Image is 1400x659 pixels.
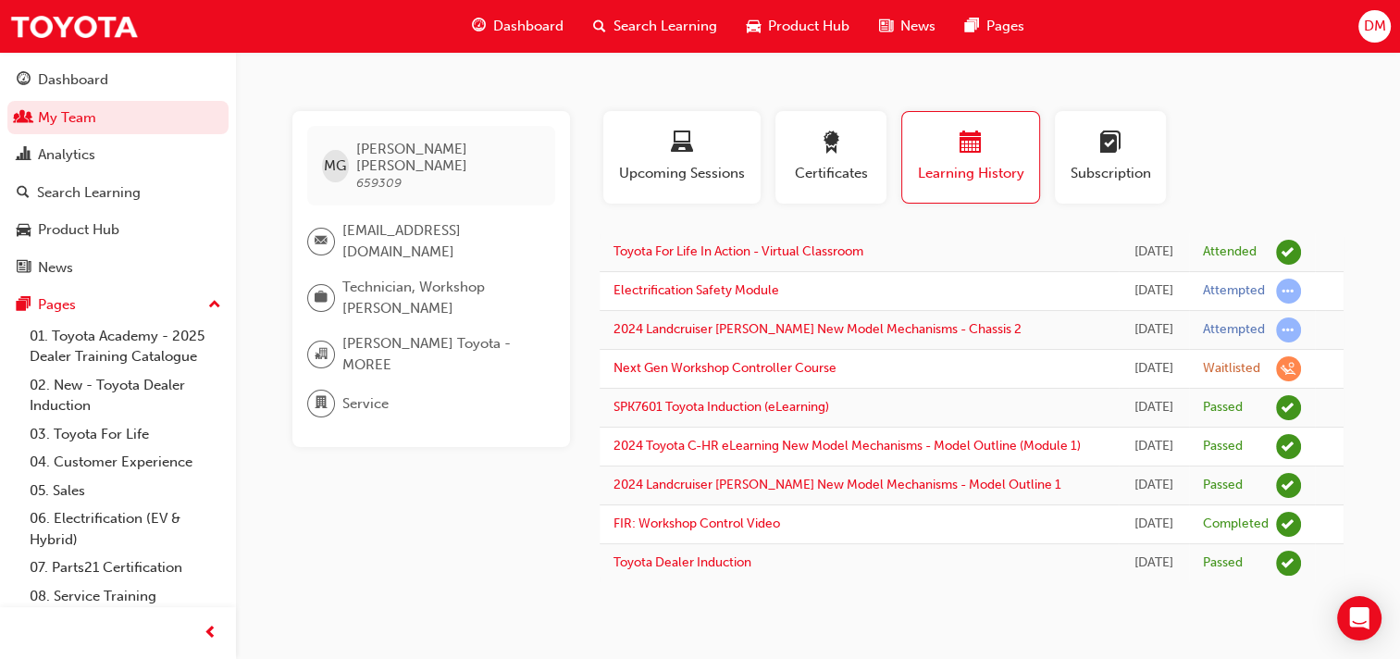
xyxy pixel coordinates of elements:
span: people-icon [17,110,31,127]
span: learningplan-icon [1099,131,1121,156]
button: Subscription [1055,111,1166,204]
div: Wed Aug 20 2025 09:00:00 GMT+1000 (Australian Eastern Standard Time) [1133,242,1175,263]
div: Tue Jun 10 2025 14:52:02 GMT+1000 (Australian Eastern Standard Time) [1133,358,1175,379]
span: learningRecordVerb_PASS-icon [1276,395,1301,420]
a: 05. Sales [22,477,229,505]
button: Pages [7,288,229,322]
div: Mon Jun 02 2025 22:26:26 GMT+1000 (Australian Eastern Standard Time) [1133,553,1175,574]
a: 02. New - Toyota Dealer Induction [22,371,229,420]
div: Product Hub [38,219,119,241]
div: Passed [1203,554,1243,572]
span: news-icon [17,260,31,277]
a: Dashboard [7,63,229,97]
a: FIR: Workshop Control Video [613,516,780,531]
span: prev-icon [204,622,217,645]
span: organisation-icon [315,342,328,367]
span: guage-icon [472,15,486,38]
div: Passed [1203,399,1243,417]
button: Upcoming Sessions [603,111,761,204]
a: search-iconSearch Learning [578,7,732,45]
div: Attempted [1203,321,1265,339]
a: Analytics [7,138,229,172]
span: learningRecordVerb_PASS-icon [1276,434,1301,459]
span: Service [342,393,389,415]
span: email-icon [315,230,328,254]
div: Completed [1203,516,1269,533]
a: 06. Electrification (EV & Hybrid) [22,504,229,553]
span: [PERSON_NAME] Toyota - MOREE [342,333,540,375]
button: Certificates [775,111,886,204]
img: Trak [9,6,139,47]
a: 04. Customer Experience [22,448,229,477]
div: Search Learning [37,182,141,204]
a: Toyota For Life In Action - Virtual Classroom [613,243,863,259]
span: MG [324,155,346,177]
a: guage-iconDashboard [457,7,578,45]
a: 03. Toyota For Life [22,420,229,449]
span: Dashboard [493,16,564,37]
span: Certificates [789,163,873,184]
a: car-iconProduct Hub [732,7,864,45]
a: 07. Parts21 Certification [22,553,229,582]
div: Passed [1203,477,1243,494]
div: Tue Jun 03 2025 15:48:07 GMT+1000 (Australian Eastern Standard Time) [1133,475,1175,496]
span: learningRecordVerb_ATTEND-icon [1276,240,1301,265]
div: Fri Jun 06 2025 16:07:10 GMT+1000 (Australian Eastern Standard Time) [1133,397,1175,418]
span: calendar-icon [960,131,982,156]
span: [EMAIL_ADDRESS][DOMAIN_NAME] [342,220,540,262]
span: News [900,16,935,37]
span: pages-icon [17,297,31,314]
span: briefcase-icon [315,286,328,310]
span: DM [1363,16,1385,37]
span: Search Learning [613,16,717,37]
a: 2024 Landcruiser [PERSON_NAME] New Model Mechanisms - Chassis 2 [613,321,1022,337]
span: Learning History [916,163,1025,184]
span: Subscription [1069,163,1152,184]
span: learningRecordVerb_PASS-icon [1276,473,1301,498]
div: Pages [38,294,76,316]
a: 2024 Landcruiser [PERSON_NAME] New Model Mechanisms - Model Outline 1 [613,477,1061,492]
span: pages-icon [965,15,979,38]
span: car-icon [17,222,31,239]
div: Analytics [38,144,95,166]
span: learningRecordVerb_WAITLIST-icon [1276,356,1301,381]
span: Pages [986,16,1024,37]
div: Waitlisted [1203,360,1260,378]
span: chart-icon [17,147,31,164]
a: pages-iconPages [950,7,1039,45]
a: Product Hub [7,213,229,247]
a: Next Gen Workshop Controller Course [613,360,836,376]
div: Mon Jun 02 2025 22:34:00 GMT+1000 (Australian Eastern Standard Time) [1133,514,1175,535]
span: Product Hub [768,16,849,37]
span: department-icon [315,392,328,416]
a: 08. Service Training [22,582,229,611]
a: News [7,251,229,285]
div: Open Intercom Messenger [1337,596,1381,640]
span: car-icon [747,15,761,38]
span: news-icon [879,15,893,38]
div: Passed [1203,438,1243,455]
span: [PERSON_NAME] [PERSON_NAME] [356,141,540,174]
div: Attended [1203,243,1257,261]
a: news-iconNews [864,7,950,45]
span: learningRecordVerb_PASS-icon [1276,551,1301,576]
a: 01. Toyota Academy - 2025 Dealer Training Catalogue [22,322,229,371]
a: 2024 Toyota C-HR eLearning New Model Mechanisms - Model Outline (Module 1) [613,438,1081,454]
a: My Team [7,101,229,135]
span: learningRecordVerb_ATTEMPT-icon [1276,279,1301,304]
span: learningRecordVerb_ATTEMPT-icon [1276,317,1301,342]
span: search-icon [593,15,606,38]
span: 659309 [356,175,402,191]
span: Upcoming Sessions [617,163,747,184]
span: award-icon [820,131,842,156]
span: laptop-icon [671,131,693,156]
span: Technician, Workshop [PERSON_NAME] [342,277,540,318]
div: Fri Aug 08 2025 09:18:07 GMT+1000 (Australian Eastern Standard Time) [1133,280,1175,302]
button: Learning History [901,111,1040,204]
span: learningRecordVerb_COMPLETE-icon [1276,512,1301,537]
span: guage-icon [17,72,31,89]
a: Toyota Dealer Induction [613,554,751,570]
a: Electrification Safety Module [613,282,779,298]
